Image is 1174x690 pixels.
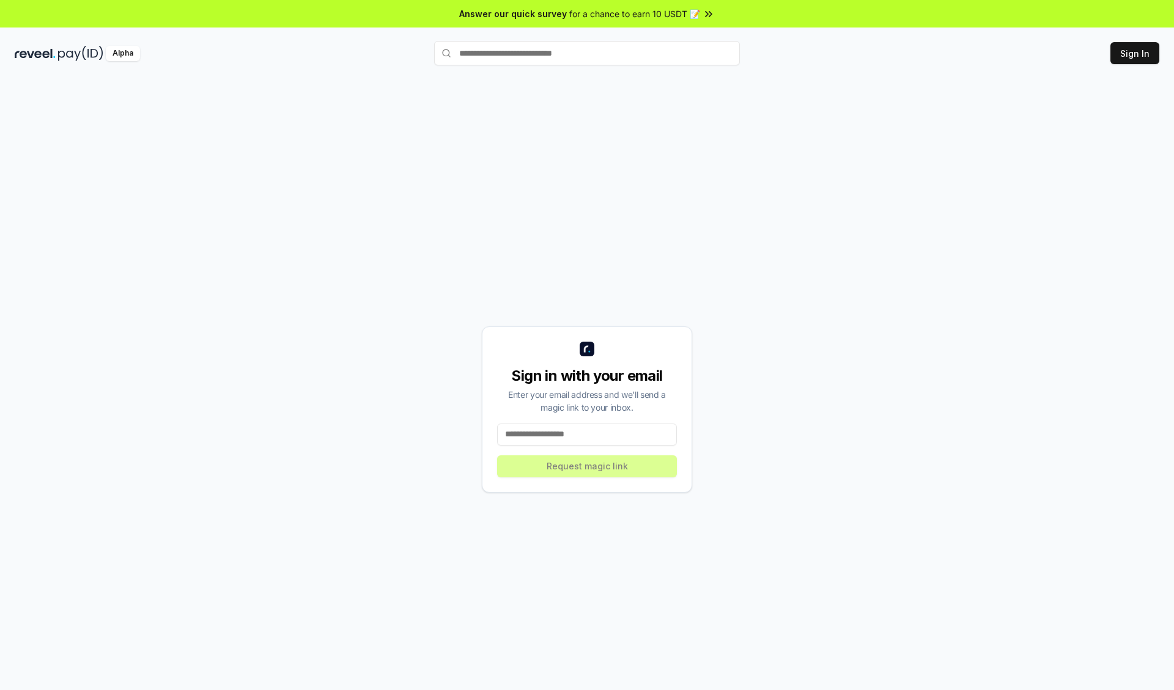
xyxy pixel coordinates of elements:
img: pay_id [58,46,103,61]
div: Sign in with your email [497,366,677,386]
button: Sign In [1110,42,1159,64]
div: Enter your email address and we’ll send a magic link to your inbox. [497,388,677,414]
div: Alpha [106,46,140,61]
img: logo_small [580,342,594,356]
img: reveel_dark [15,46,56,61]
span: for a chance to earn 10 USDT 📝 [569,7,700,20]
span: Answer our quick survey [459,7,567,20]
